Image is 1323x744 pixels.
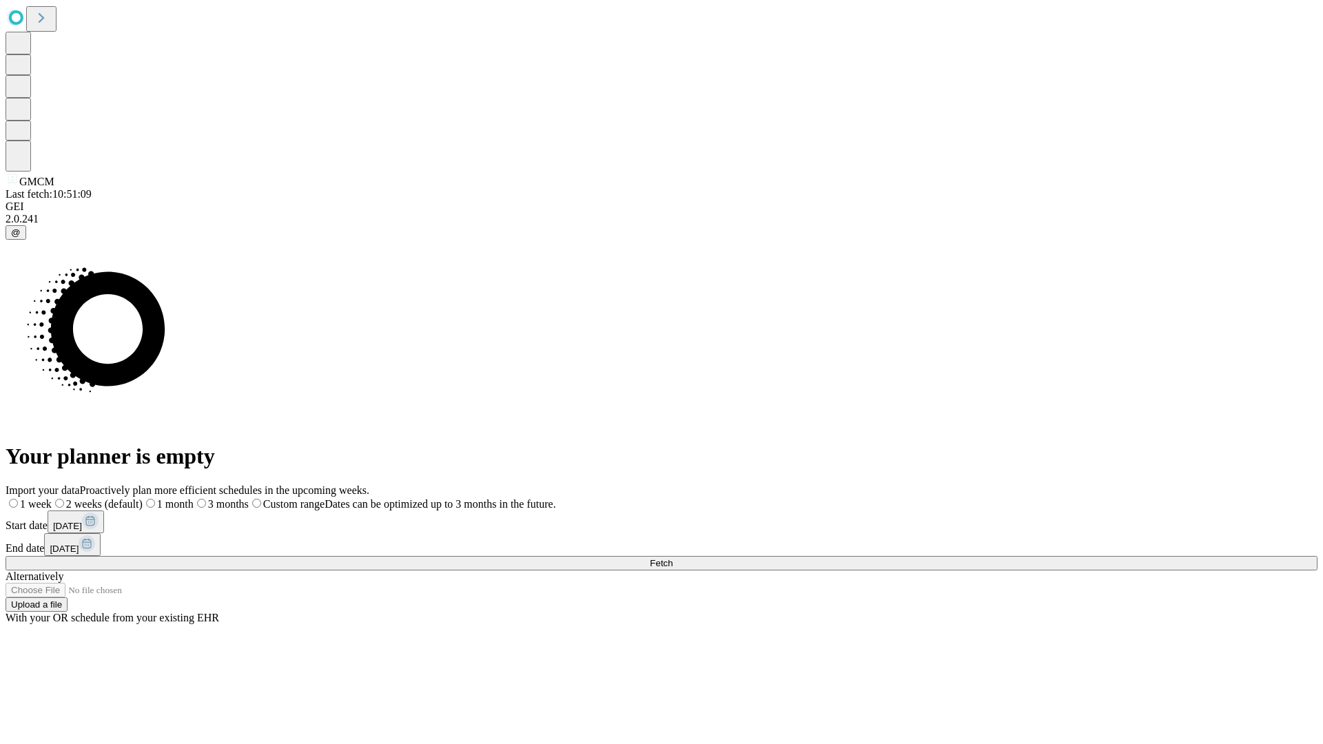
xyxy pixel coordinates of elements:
[6,533,1317,556] div: End date
[6,225,26,240] button: @
[50,544,79,554] span: [DATE]
[9,499,18,508] input: 1 week
[325,498,555,510] span: Dates can be optimized up to 3 months in the future.
[6,556,1317,570] button: Fetch
[66,498,143,510] span: 2 weeks (default)
[6,570,63,582] span: Alternatively
[6,200,1317,213] div: GEI
[6,188,92,200] span: Last fetch: 10:51:09
[80,484,369,496] span: Proactively plan more efficient schedules in the upcoming weeks.
[6,213,1317,225] div: 2.0.241
[157,498,194,510] span: 1 month
[48,510,104,533] button: [DATE]
[650,558,673,568] span: Fetch
[20,498,52,510] span: 1 week
[6,444,1317,469] h1: Your planner is empty
[6,510,1317,533] div: Start date
[44,533,101,556] button: [DATE]
[252,499,261,508] input: Custom rangeDates can be optimized up to 3 months in the future.
[11,227,21,238] span: @
[55,499,64,508] input: 2 weeks (default)
[208,498,249,510] span: 3 months
[197,499,206,508] input: 3 months
[146,499,155,508] input: 1 month
[263,498,325,510] span: Custom range
[53,521,82,531] span: [DATE]
[19,176,54,187] span: GMCM
[6,484,80,496] span: Import your data
[6,597,68,612] button: Upload a file
[6,612,219,623] span: With your OR schedule from your existing EHR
